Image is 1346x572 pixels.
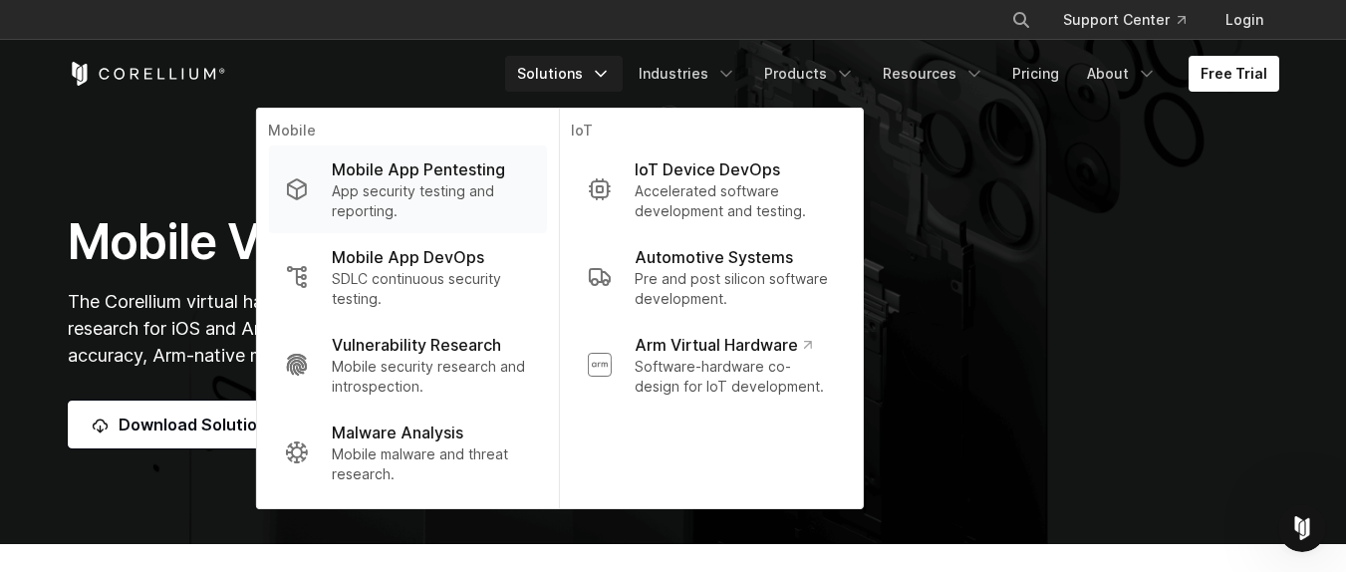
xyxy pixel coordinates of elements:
[268,145,546,233] a: Mobile App Pentesting App security testing and reporting.
[332,269,530,309] p: SDLC continuous security testing.
[68,62,226,86] a: Corellium Home
[119,413,310,436] span: Download Solution Brief
[332,333,501,357] p: Vulnerability Research
[1210,2,1279,38] a: Login
[635,357,834,397] p: Software-hardware co-design for IoT development.
[505,56,623,92] a: Solutions
[635,157,780,181] p: IoT Device DevOps
[332,357,530,397] p: Mobile security research and introspection.
[871,56,996,92] a: Resources
[987,2,1279,38] div: Navigation Menu
[332,444,530,484] p: Mobile malware and threat research.
[635,333,811,357] p: Arm Virtual Hardware
[505,56,1279,92] div: Navigation Menu
[268,321,546,409] a: Vulnerability Research Mobile security research and introspection.
[332,245,484,269] p: Mobile App DevOps
[627,56,748,92] a: Industries
[1278,504,1326,552] iframe: Intercom live chat
[332,181,530,221] p: App security testing and reporting.
[1075,56,1169,92] a: About
[752,56,867,92] a: Products
[68,212,862,272] h1: Mobile Vulnerability Research
[635,181,834,221] p: Accelerated software development and testing.
[332,157,505,181] p: Mobile App Pentesting
[268,233,546,321] a: Mobile App DevOps SDLC continuous security testing.
[571,321,850,409] a: Arm Virtual Hardware Software-hardware co-design for IoT development.
[268,121,546,145] p: Mobile
[635,269,834,309] p: Pre and post silicon software development.
[1003,2,1039,38] button: Search
[1000,56,1071,92] a: Pricing
[1189,56,1279,92] a: Free Trial
[68,401,334,448] a: Download Solution Brief
[332,421,463,444] p: Malware Analysis
[68,291,855,366] span: The Corellium virtual hardware platform enables never-before-possible security vulnerability rese...
[268,409,546,496] a: Malware Analysis Mobile malware and threat research.
[635,245,793,269] p: Automotive Systems
[571,121,850,145] p: IoT
[571,145,850,233] a: IoT Device DevOps Accelerated software development and testing.
[1047,2,1202,38] a: Support Center
[571,233,850,321] a: Automotive Systems Pre and post silicon software development.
